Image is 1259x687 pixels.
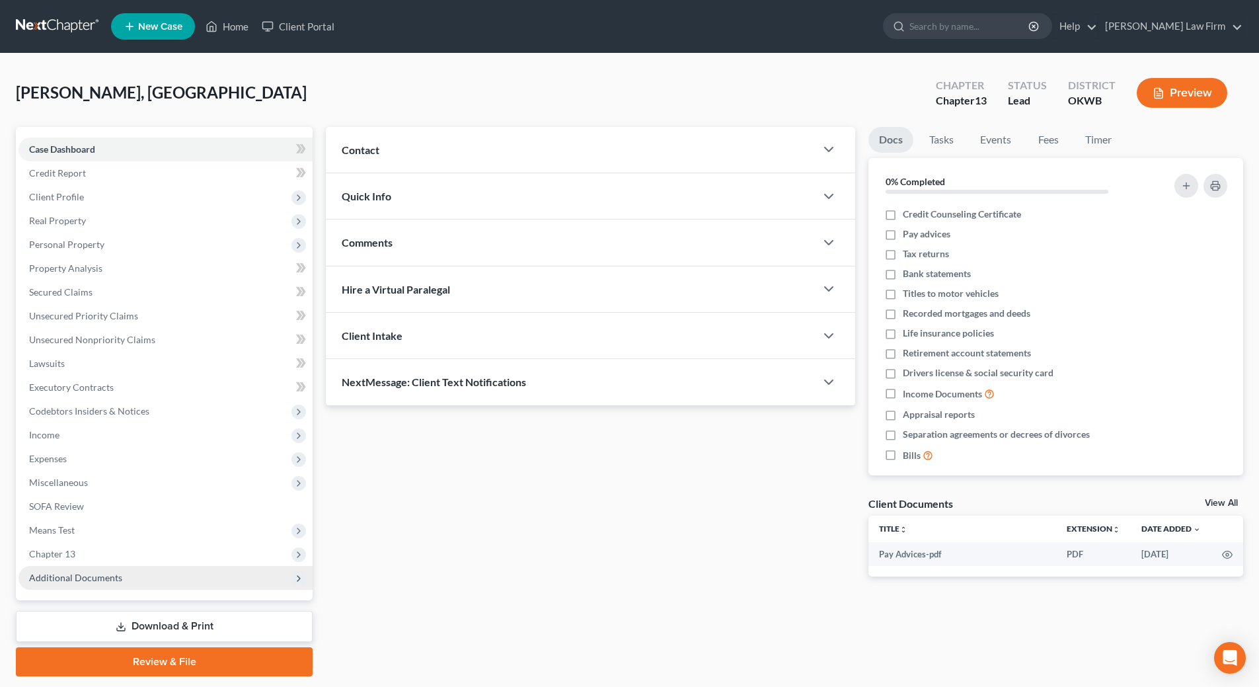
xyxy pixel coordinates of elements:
a: Date Added expand_more [1141,524,1201,534]
div: Open Intercom Messenger [1214,642,1246,674]
a: Client Portal [255,15,341,38]
span: Personal Property [29,239,104,250]
span: Client Intake [342,329,402,342]
i: unfold_more [899,526,907,534]
a: Executory Contracts [19,376,313,399]
a: Unsecured Priority Claims [19,304,313,328]
span: Pay advices [903,227,950,241]
span: NextMessage: Client Text Notifications [342,376,526,388]
a: Timer [1075,127,1122,153]
td: [DATE] [1131,542,1211,566]
span: Means Test [29,524,75,536]
td: PDF [1056,542,1131,566]
span: Property Analysis [29,263,102,274]
div: Client Documents [868,497,953,510]
span: Quick Info [342,190,391,202]
a: Extensionunfold_more [1067,524,1120,534]
strong: 0% Completed [886,176,945,187]
span: Life insurance policies [903,327,994,340]
button: Preview [1137,78,1227,108]
span: Titles to motor vehicles [903,287,999,300]
div: Chapter [936,78,987,93]
span: SOFA Review [29,501,84,512]
div: OKWB [1068,93,1116,108]
a: Events [970,127,1022,153]
a: Download & Print [16,611,313,642]
span: New Case [138,22,182,32]
span: Comments [342,236,393,249]
span: Credit Report [29,167,86,179]
a: SOFA Review [19,495,313,518]
i: expand_more [1193,526,1201,534]
span: 13 [975,94,987,106]
a: Secured Claims [19,280,313,304]
span: Bank statements [903,267,971,280]
span: Secured Claims [29,286,93,298]
span: Income [29,429,59,440]
span: Chapter 13 [29,548,75,559]
span: Appraisal reports [903,408,975,421]
a: Lawsuits [19,352,313,376]
span: Executory Contracts [29,382,114,393]
a: [PERSON_NAME] Law Firm [1098,15,1242,38]
span: Expenses [29,453,67,464]
span: Lawsuits [29,358,65,369]
span: Real Property [29,215,86,226]
a: Case Dashboard [19,138,313,161]
span: Codebtors Insiders & Notices [29,405,149,417]
span: Credit Counseling Certificate [903,208,1021,221]
span: Contact [342,143,379,156]
span: Case Dashboard [29,143,95,155]
div: Chapter [936,93,987,108]
span: Tax returns [903,247,949,261]
a: Help [1053,15,1097,38]
td: Pay Advices-pdf [868,542,1056,566]
input: Search by name... [909,14,1030,38]
div: Status [1008,78,1047,93]
div: District [1068,78,1116,93]
span: Separation agreements or decrees of divorces [903,428,1090,441]
span: Unsecured Priority Claims [29,310,138,321]
a: Unsecured Nonpriority Claims [19,328,313,352]
span: Unsecured Nonpriority Claims [29,334,155,345]
span: Miscellaneous [29,477,88,488]
a: Titleunfold_more [879,524,907,534]
span: Additional Documents [29,572,122,583]
span: Income Documents [903,387,982,401]
a: Home [199,15,255,38]
span: Client Profile [29,191,84,202]
span: Retirement account statements [903,346,1031,360]
i: unfold_more [1112,526,1120,534]
span: [PERSON_NAME], [GEOGRAPHIC_DATA] [16,83,307,102]
a: Property Analysis [19,257,313,280]
div: Lead [1008,93,1047,108]
a: View All [1205,499,1238,508]
a: Tasks [919,127,964,153]
span: Recorded mortgages and deeds [903,307,1030,320]
a: Credit Report [19,161,313,185]
a: Docs [868,127,913,153]
span: Drivers license & social security card [903,366,1053,380]
span: Hire a Virtual Paralegal [342,283,450,296]
span: Bills [903,449,921,462]
a: Fees [1027,127,1069,153]
a: Review & File [16,647,313,676]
